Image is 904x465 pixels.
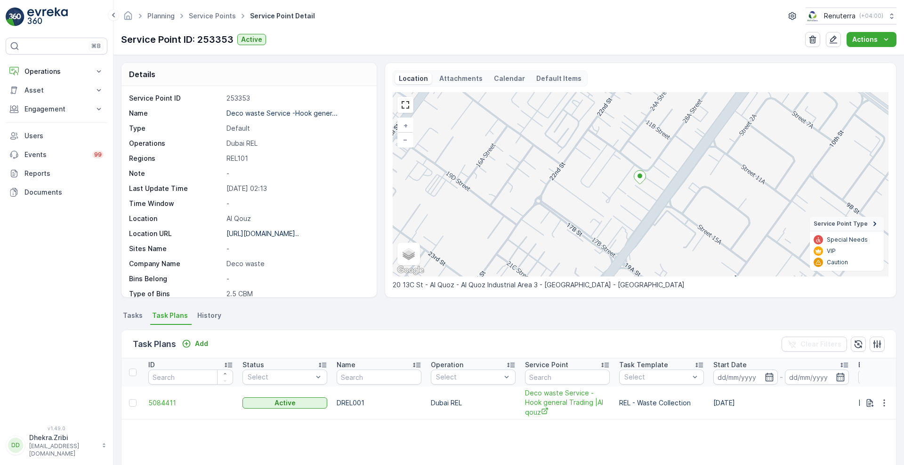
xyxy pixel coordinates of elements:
[6,433,107,457] button: DDDhekra.Zribi[EMAIL_ADDRESS][DOMAIN_NAME]
[148,398,233,408] span: 5084411
[129,139,223,148] p: Operations
[226,259,367,268] p: Deco waste
[6,100,107,118] button: Engagement
[525,370,610,385] input: Search
[827,247,836,255] p: VIP
[525,360,568,370] p: Service Point
[398,98,412,112] a: View Fullscreen
[133,338,176,351] p: Task Plans
[237,34,266,45] button: Active
[395,264,426,276] a: Open this area in Google Maps (opens a new window)
[827,236,868,244] p: Special Needs
[393,280,888,290] p: 20 13C St - Al Quoz - Al Quoz Industrial Area 3 - [GEOGRAPHIC_DATA] - [GEOGRAPHIC_DATA]
[248,372,313,382] p: Select
[399,74,428,83] p: Location
[129,214,223,223] p: Location
[248,11,317,21] span: Service Point Detail
[226,274,367,284] p: -
[242,360,264,370] p: Status
[852,35,878,44] p: Actions
[121,32,234,47] p: Service Point ID: 253353
[189,12,236,20] a: Service Points
[6,164,107,183] a: Reports
[24,104,89,114] p: Engagement
[436,372,501,382] p: Select
[426,386,520,419] td: Dubai REL
[226,139,367,148] p: Dubai REL
[241,35,262,44] p: Active
[24,188,104,197] p: Documents
[148,370,233,385] input: Search
[403,135,408,143] span: −
[226,124,367,133] p: Default
[94,151,102,158] p: 99
[226,244,367,253] p: -
[806,8,896,24] button: Renuterra(+04:00)
[129,94,223,103] p: Service Point ID
[525,388,610,417] a: Deco waste Service -Hook general Trading |Al qouz
[29,442,97,457] p: [EMAIL_ADDRESS][DOMAIN_NAME]
[129,154,223,163] p: Regions
[129,184,223,193] p: Last Update Time
[129,399,137,407] div: Toggle Row Selected
[29,433,97,442] p: Dhekra.Zribi
[785,370,849,385] input: dd/mm/yyyy
[624,372,689,382] p: Select
[619,360,668,370] p: Task Template
[859,12,883,20] p: ( +04:00 )
[824,11,856,21] p: Renuterra
[152,311,188,320] span: Task Plans
[123,14,133,22] a: Homepage
[6,62,107,81] button: Operations
[129,229,223,238] p: Location URL
[431,360,463,370] p: Operation
[6,183,107,202] a: Documents
[123,311,143,320] span: Tasks
[226,199,367,208] p: -
[24,67,89,76] p: Operations
[337,360,355,370] p: Name
[806,11,820,21] img: Screenshot_2024-07-26_at_13.33.01.png
[178,338,212,349] button: Add
[24,86,89,95] p: Asset
[6,126,107,145] a: Users
[814,220,868,228] span: Service Point Type
[226,154,367,163] p: REL101
[337,370,421,385] input: Search
[847,32,896,47] button: Actions
[614,386,709,419] td: REL - Waste Collection
[129,289,223,299] p: Type of Bins
[827,259,848,266] p: Caution
[129,274,223,284] p: Bins Belong
[129,109,223,118] p: Name
[129,124,223,133] p: Type
[226,184,367,193] p: [DATE] 02:13
[274,398,296,408] p: Active
[226,289,367,299] p: 2.5 CBM
[800,339,841,349] p: Clear Filters
[195,339,208,348] p: Add
[24,131,104,141] p: Users
[439,74,483,83] p: Attachments
[226,94,367,103] p: 253353
[713,360,747,370] p: Start Date
[810,217,884,231] summary: Service Point Type
[6,426,107,431] span: v 1.49.0
[242,397,327,409] button: Active
[6,145,107,164] a: Events99
[129,244,223,253] p: Sites Name
[226,169,367,178] p: -
[332,386,426,419] td: DREL001
[27,8,68,26] img: logo_light-DOdMpM7g.png
[6,81,107,100] button: Asset
[24,169,104,178] p: Reports
[404,121,408,129] span: +
[129,69,155,80] p: Details
[713,370,778,385] input: dd/mm/yyyy
[129,199,223,208] p: Time Window
[395,264,426,276] img: Google
[8,438,23,453] div: DD
[398,133,412,147] a: Zoom Out
[24,150,87,159] p: Events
